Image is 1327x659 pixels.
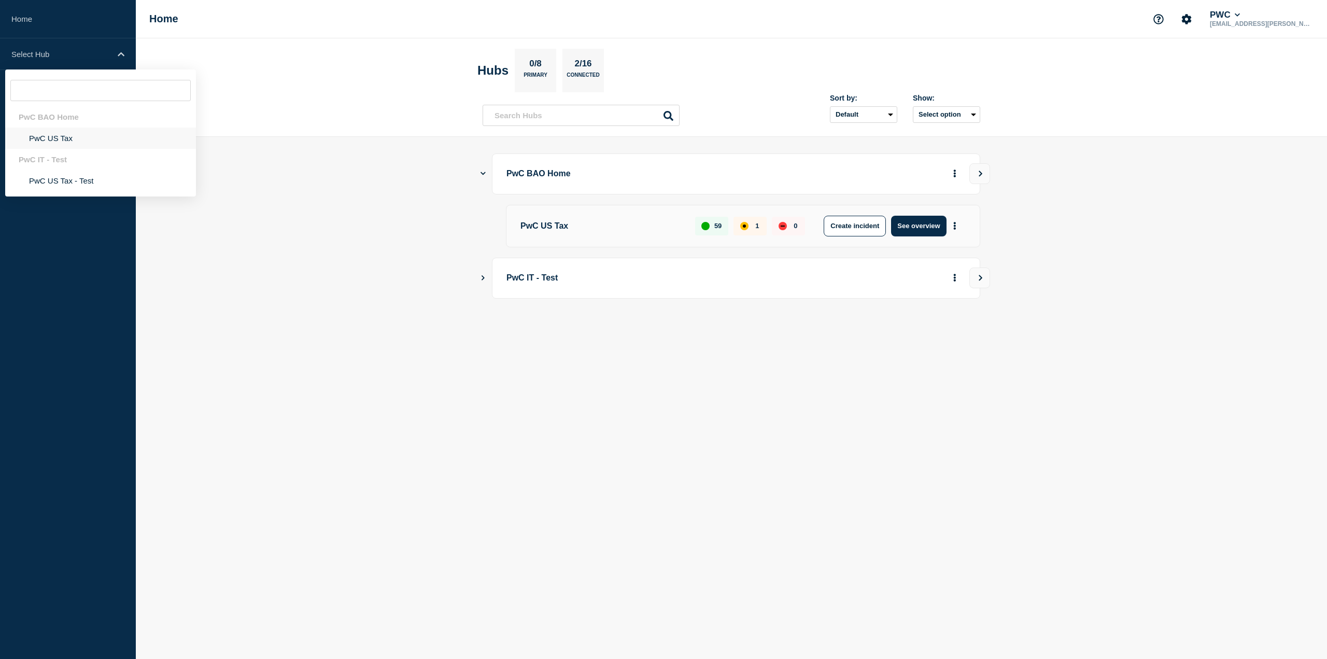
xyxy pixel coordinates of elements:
button: Select option [913,106,980,123]
p: 59 [714,222,722,230]
div: down [779,222,787,230]
h2: Hubs [477,63,509,78]
div: affected [740,222,749,230]
p: [EMAIL_ADDRESS][PERSON_NAME][DOMAIN_NAME] [1208,20,1316,27]
p: Connected [567,72,599,83]
button: More actions [948,269,962,288]
p: PwC IT - Test [506,269,793,288]
div: Sort by: [830,94,897,102]
div: up [701,222,710,230]
button: Create incident [824,216,886,236]
p: Primary [524,72,547,83]
button: View [969,163,990,184]
p: PwC US Tax [520,216,683,236]
p: 0/8 [526,59,546,72]
p: 0 [794,222,797,230]
button: Show Connected Hubs [481,170,486,178]
input: Search Hubs [483,105,680,126]
li: PwC US Tax - Test [5,170,196,191]
p: 2/16 [571,59,596,72]
button: More actions [948,216,962,235]
button: See overview [891,216,946,236]
h1: Home [149,13,178,25]
p: 1 [755,222,759,230]
button: Support [1148,8,1169,30]
button: Show Connected Hubs [481,274,486,282]
div: Show: [913,94,980,102]
div: PwC BAO Home [5,106,196,128]
button: PWC [1208,10,1242,20]
p: Select Hub [11,50,111,59]
p: PwC BAO Home [506,164,793,184]
div: PwC IT - Test [5,149,196,170]
button: More actions [948,164,962,184]
button: View [969,268,990,288]
select: Sort by [830,106,897,123]
button: Account settings [1176,8,1197,30]
li: PwC US Tax [5,128,196,149]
